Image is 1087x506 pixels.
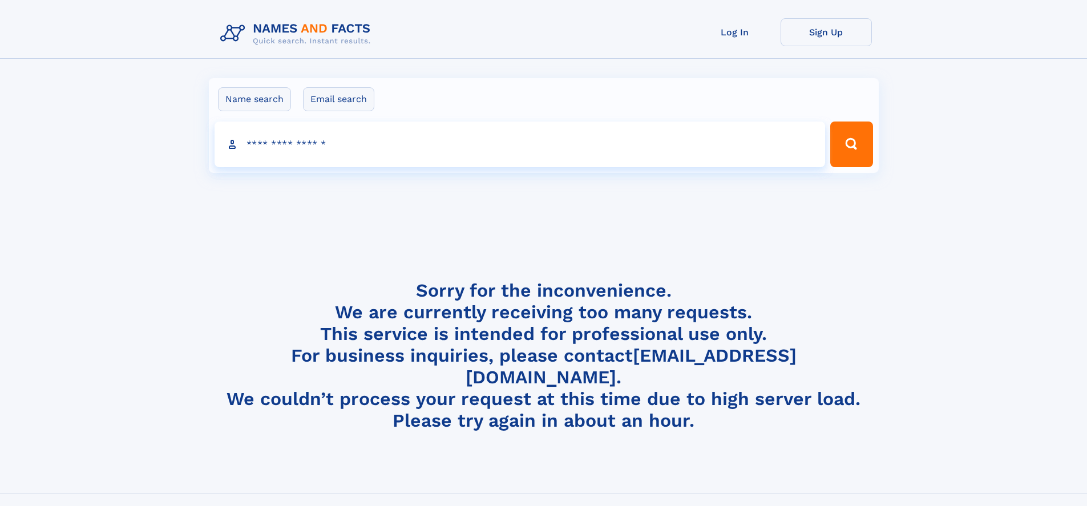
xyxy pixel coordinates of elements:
[303,87,374,111] label: Email search
[466,345,797,388] a: [EMAIL_ADDRESS][DOMAIN_NAME]
[216,18,380,49] img: Logo Names and Facts
[689,18,781,46] a: Log In
[218,87,291,111] label: Name search
[216,280,872,432] h4: Sorry for the inconvenience. We are currently receiving too many requests. This service is intend...
[781,18,872,46] a: Sign Up
[830,122,872,167] button: Search Button
[215,122,826,167] input: search input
